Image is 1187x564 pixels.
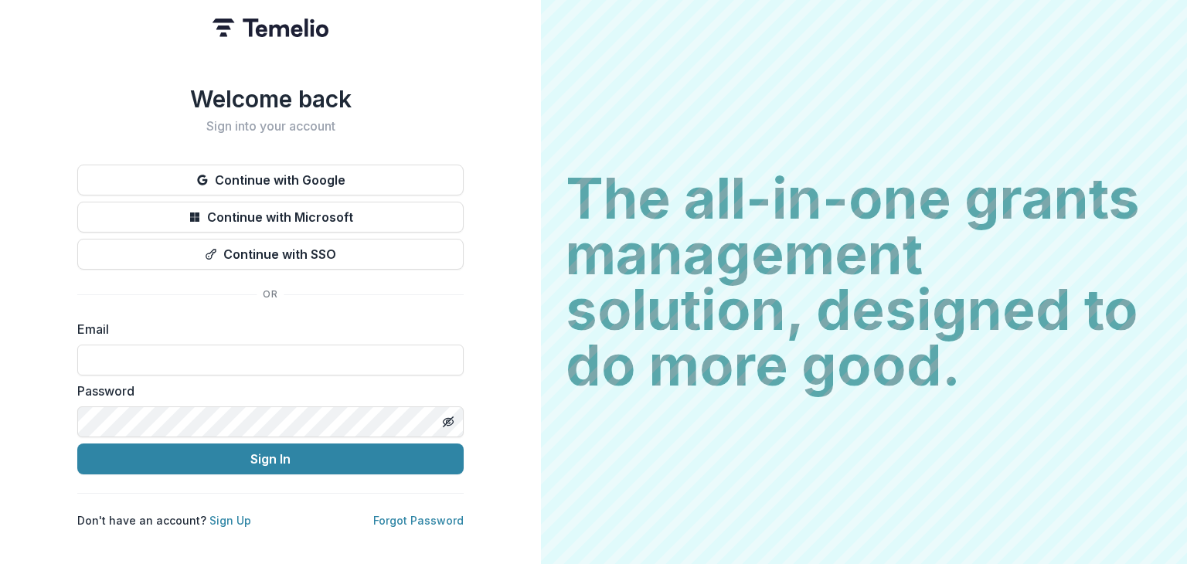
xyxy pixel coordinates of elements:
h1: Welcome back [77,85,464,113]
button: Continue with SSO [77,239,464,270]
button: Toggle password visibility [436,409,461,434]
img: Temelio [213,19,328,37]
button: Sign In [77,443,464,474]
p: Don't have an account? [77,512,251,528]
button: Continue with Microsoft [77,202,464,233]
label: Password [77,382,454,400]
button: Continue with Google [77,165,464,195]
a: Forgot Password [373,514,464,527]
a: Sign Up [209,514,251,527]
label: Email [77,320,454,338]
h2: Sign into your account [77,119,464,134]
